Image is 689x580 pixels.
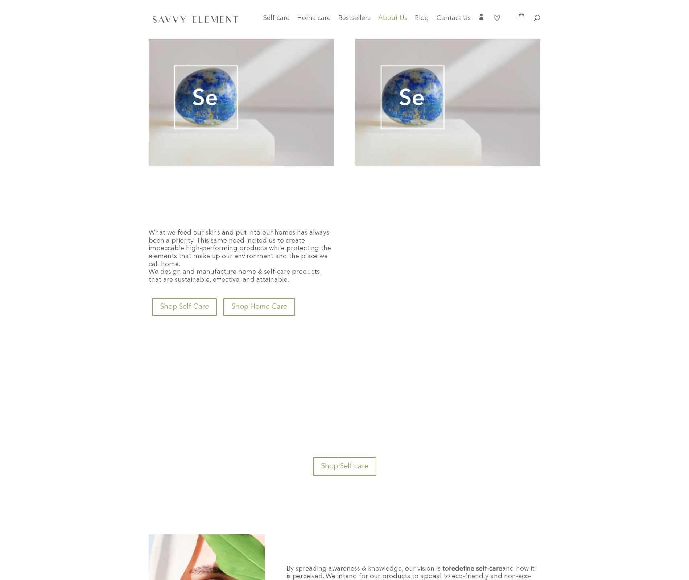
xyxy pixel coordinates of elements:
img: about savvy elemnt (1) [149,29,334,166]
a: Shop Home Care [223,298,295,316]
a: Shop Self care [313,457,376,476]
a: Home care [297,16,331,30]
a:  [478,14,485,26]
p: We design and manufacture home & self-care products that are sustainable, effective, and attainable. [149,268,334,284]
img: SavvyElement [150,13,240,25]
img: about savvy elemnt (1) [355,29,540,166]
a: About Us [378,16,407,26]
span:  [478,14,485,20]
a: Bestsellers [338,16,371,26]
a: Contact Us [437,16,471,26]
a: Blog [415,16,429,26]
a: Self care [263,16,290,30]
div: What we feed our skins and put into our homes has always been a priority. This same need incited ... [149,229,334,284]
a: Shop Self Care [152,298,217,316]
b: redefine self-care [449,565,502,572]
